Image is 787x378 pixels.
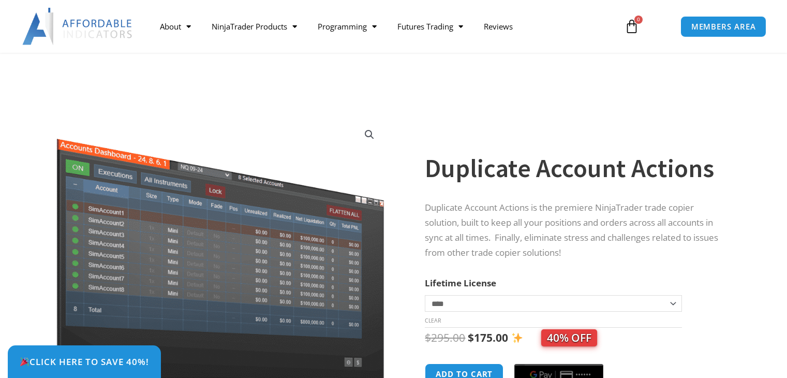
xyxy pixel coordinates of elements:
a: 0 [609,11,655,41]
span: $ [468,330,474,345]
img: 🎉 [20,357,29,366]
a: About [150,14,201,38]
a: Clear options [425,317,441,324]
a: NinjaTrader Products [201,14,307,38]
span: MEMBERS AREA [691,23,756,31]
img: LogoAI | Affordable Indicators – NinjaTrader [22,8,133,45]
p: Duplicate Account Actions is the premiere NinjaTrader trade copier solution, built to keep all yo... [425,200,727,260]
span: Click Here to save 40%! [20,357,149,366]
a: Futures Trading [387,14,473,38]
h1: Duplicate Account Actions [425,150,727,186]
span: 40% OFF [541,329,597,346]
span: 0 [634,16,643,24]
nav: Menu [150,14,614,38]
a: View full-screen image gallery [360,125,379,144]
label: Lifetime License [425,277,496,289]
a: Programming [307,14,387,38]
bdi: 175.00 [468,330,508,345]
a: Reviews [473,14,523,38]
bdi: 295.00 [425,330,465,345]
img: ✨ [512,332,523,343]
a: MEMBERS AREA [680,16,767,37]
span: $ [425,330,431,345]
a: 🎉Click Here to save 40%! [8,345,161,378]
